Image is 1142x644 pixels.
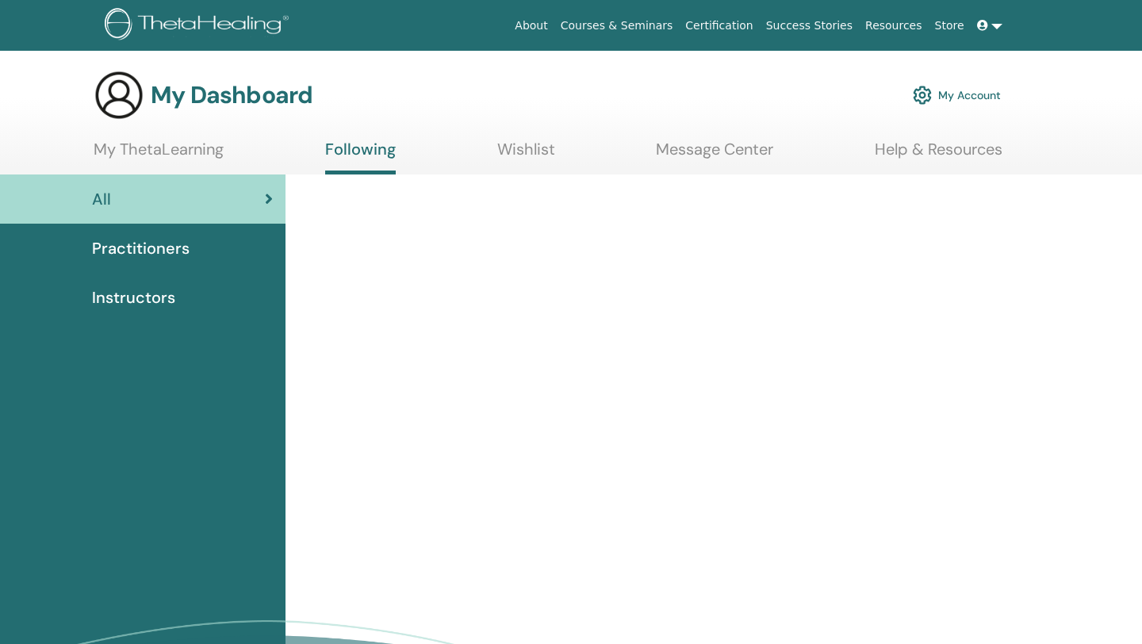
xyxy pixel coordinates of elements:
[913,78,1001,113] a: My Account
[151,81,312,109] h3: My Dashboard
[875,140,1002,171] a: Help & Resources
[913,82,932,109] img: cog.svg
[92,187,111,211] span: All
[508,11,554,40] a: About
[94,140,224,171] a: My ThetaLearning
[92,286,175,309] span: Instructors
[92,236,190,260] span: Practitioners
[679,11,759,40] a: Certification
[859,11,929,40] a: Resources
[760,11,859,40] a: Success Stories
[929,11,971,40] a: Store
[554,11,680,40] a: Courses & Seminars
[656,140,773,171] a: Message Center
[497,140,555,171] a: Wishlist
[325,140,396,174] a: Following
[94,70,144,121] img: generic-user-icon.jpg
[105,8,294,44] img: logo.png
